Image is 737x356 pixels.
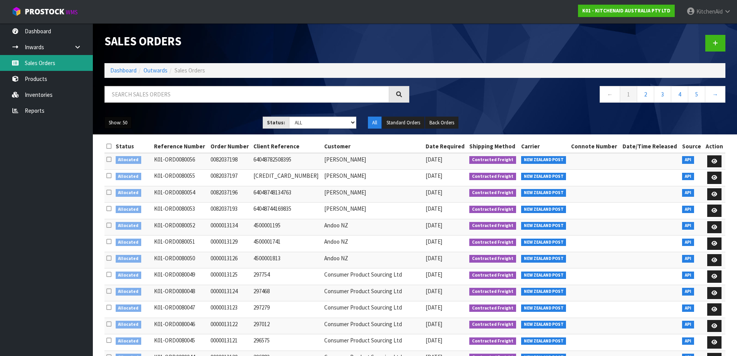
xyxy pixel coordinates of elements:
span: API [682,173,694,181]
td: K01-ORD0080052 [152,219,208,236]
span: NEW ZEALAND POST [521,222,566,230]
span: [DATE] [426,287,442,295]
span: API [682,239,694,246]
button: Standard Orders [382,117,424,129]
span: [DATE] [426,304,442,311]
span: KitchenAid [696,8,723,15]
td: 0000013122 [209,318,252,334]
th: Customer [322,140,424,153]
span: API [682,337,694,345]
span: [DATE] [426,172,442,179]
td: [PERSON_NAME] [322,203,424,219]
strong: K01 - KITCHENAID AUSTRALIA PTY LTD [582,7,670,14]
small: WMS [66,9,78,16]
td: 4500001813 [251,252,322,268]
span: API [682,189,694,197]
td: 0082037196 [209,186,252,203]
span: NEW ZEALAND POST [521,288,566,296]
span: NEW ZEALAND POST [521,206,566,213]
span: NEW ZEALAND POST [521,337,566,345]
td: 0082037197 [209,170,252,186]
span: Allocated [116,239,142,246]
td: K01-ORD0080053 [152,203,208,219]
span: Allocated [116,337,142,345]
input: Search sales orders [104,86,389,103]
td: 4500001195 [251,219,322,236]
span: NEW ZEALAND POST [521,272,566,279]
td: 297279 [251,301,322,318]
span: API [682,304,694,312]
span: Sales Orders [174,67,205,74]
span: [DATE] [426,222,442,229]
span: API [682,288,694,296]
span: NEW ZEALAND POST [521,321,566,328]
a: → [705,86,725,103]
span: [DATE] [426,337,442,344]
th: Carrier [519,140,569,153]
td: Consumer Product Sourcing Ltd [322,318,424,334]
td: 64048744169835 [251,203,322,219]
h1: Sales Orders [104,35,409,48]
span: Allocated [116,173,142,181]
td: K01-ORD0080050 [152,252,208,268]
span: Contracted Freight [469,173,516,181]
span: Allocated [116,222,142,230]
td: Consumer Product Sourcing Ltd [322,268,424,285]
td: K01-ORD0080048 [152,285,208,301]
span: [DATE] [426,271,442,278]
th: Status [114,140,152,153]
span: Contracted Freight [469,288,516,296]
span: [DATE] [426,255,442,262]
span: API [682,156,694,164]
span: [DATE] [426,156,442,163]
th: Date Required [424,140,468,153]
span: ProStock [25,7,64,17]
td: K01-ORD0080051 [152,236,208,252]
td: [PERSON_NAME] [322,186,424,203]
a: 5 [688,86,705,103]
span: API [682,206,694,213]
span: [DATE] [426,238,442,245]
th: Shipping Method [467,140,519,153]
td: 0000013124 [209,285,252,301]
span: NEW ZEALAND POST [521,173,566,181]
td: 64048782508395 [251,153,322,170]
td: 0082037198 [209,153,252,170]
span: NEW ZEALAND POST [521,255,566,263]
th: Action [704,140,725,153]
th: Client Reference [251,140,322,153]
td: K01-ORD0080047 [152,301,208,318]
span: NEW ZEALAND POST [521,189,566,197]
td: 296575 [251,334,322,351]
a: Outwards [144,67,168,74]
td: 0000013121 [209,334,252,351]
span: Allocated [116,272,142,279]
td: K01-ORD0080049 [152,268,208,285]
span: Contracted Freight [469,206,516,213]
span: API [682,222,694,230]
td: Andoo NZ [322,236,424,252]
span: Allocated [116,255,142,263]
td: Consumer Product Sourcing Ltd [322,285,424,301]
td: 297012 [251,318,322,334]
button: All [368,117,381,129]
td: K01-ORD0080056 [152,153,208,170]
span: Contracted Freight [469,255,516,263]
span: Allocated [116,321,142,328]
th: Order Number [209,140,252,153]
span: NEW ZEALAND POST [521,156,566,164]
td: K01-ORD0080054 [152,186,208,203]
span: Allocated [116,156,142,164]
td: 297754 [251,268,322,285]
th: Source [680,140,703,153]
td: 0000013134 [209,219,252,236]
th: Date/Time Released [621,140,681,153]
td: Andoo NZ [322,252,424,268]
td: Consumer Product Sourcing Ltd [322,301,424,318]
td: 0000013129 [209,236,252,252]
span: Contracted Freight [469,337,516,345]
span: [DATE] [426,320,442,328]
span: [DATE] [426,189,442,196]
a: 1 [620,86,637,103]
span: Allocated [116,304,142,312]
